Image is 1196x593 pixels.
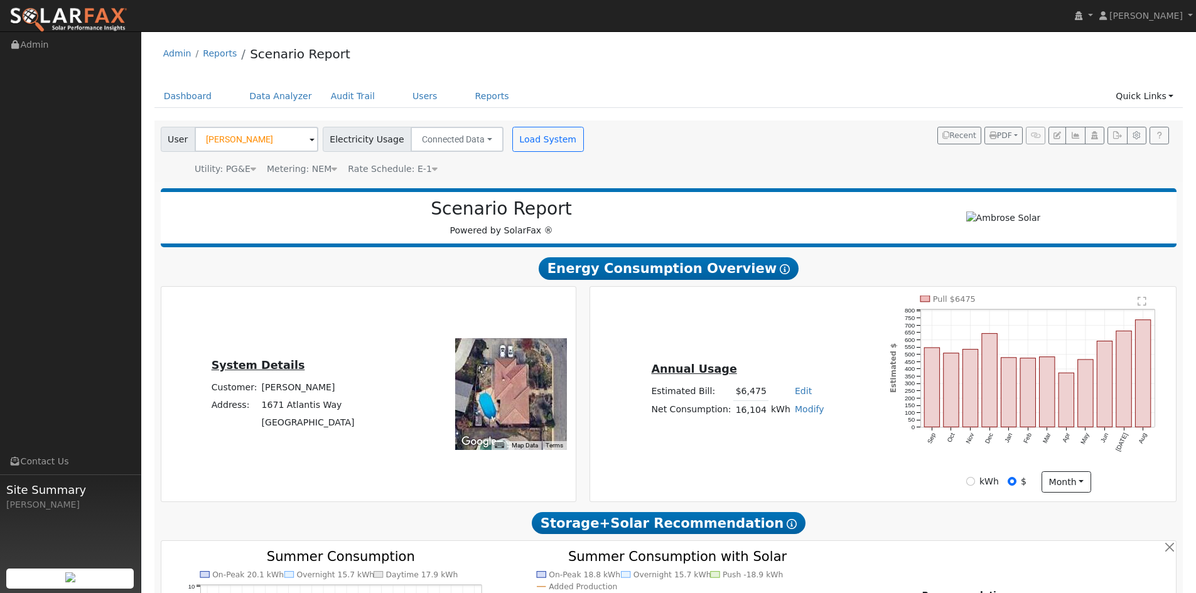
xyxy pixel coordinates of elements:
[1065,127,1085,144] button: Multi-Series Graph
[889,343,898,393] text: Estimated $
[966,211,1041,225] img: Ambrose Solar
[532,512,805,535] span: Storage+Solar Recommendation
[1080,432,1091,446] text: May
[65,572,75,582] img: retrieve
[933,294,976,304] text: Pull $6475
[458,434,500,450] img: Google
[1008,477,1016,486] input: $
[924,348,939,427] rect: onclick=""
[733,400,768,419] td: 16,104
[1042,471,1091,493] button: month
[1021,475,1026,488] label: $
[649,383,733,401] td: Estimated Bill:
[250,46,350,61] a: Scenario Report
[495,441,504,450] button: Keyboard shortcuts
[905,307,915,314] text: 800
[1061,432,1072,444] text: Apr
[795,404,824,414] a: Modify
[1150,127,1169,144] a: Help Link
[173,198,829,220] h2: Scenario Report
[1048,127,1066,144] button: Edit User
[539,257,799,280] span: Energy Consumption Overview
[259,414,357,432] td: [GEOGRAPHIC_DATA]
[1042,432,1052,445] text: Mar
[267,163,337,176] div: Metering: NEM
[1099,432,1110,444] text: Jun
[633,570,711,579] text: Overnight 15.7 kWh
[195,163,256,176] div: Utility: PG&E
[908,417,915,424] text: 50
[195,127,318,152] input: Select a User
[403,85,447,108] a: Users
[203,48,237,58] a: Reports
[212,359,305,371] u: System Details
[937,127,981,144] button: Recent
[1059,373,1074,427] rect: onclick=""
[1136,320,1151,427] rect: onclick=""
[6,481,134,498] span: Site Summary
[167,198,836,237] div: Powered by SolarFax ®
[9,7,127,33] img: SolarFax
[795,386,812,396] a: Edit
[348,164,438,174] span: Alias: HE1
[549,570,620,579] text: On-Peak 18.8 kWh
[1020,358,1035,427] rect: onclick=""
[905,402,915,409] text: 150
[733,383,768,401] td: $6,475
[723,570,783,579] text: Push -18.9 kWh
[512,127,584,152] button: Load System
[1085,127,1104,144] button: Login As
[240,85,321,108] a: Data Analyzer
[984,432,994,445] text: Dec
[651,363,736,375] u: Annual Usage
[912,424,915,430] text: 0
[386,570,458,579] text: Daytime 17.9 kWh
[963,350,978,427] rect: onclick=""
[944,353,959,427] rect: onclick=""
[321,85,384,108] a: Audit Trail
[946,432,957,444] text: Oct
[1107,127,1127,144] button: Export Interval Data
[905,322,915,329] text: 700
[905,387,915,394] text: 250
[989,131,1012,140] span: PDF
[512,441,538,450] button: Map Data
[905,336,915,343] text: 600
[212,570,284,579] text: On-Peak 20.1 kWh
[1115,432,1129,452] text: [DATE]
[966,477,975,486] input: kWh
[458,434,500,450] a: Open this area in Google Maps (opens a new window)
[905,409,915,416] text: 100
[267,548,415,564] text: Summer Consumption
[964,432,975,445] text: Nov
[984,127,1023,144] button: PDF
[780,264,790,274] i: Show Help
[1001,358,1016,427] rect: onclick=""
[259,378,357,396] td: [PERSON_NAME]
[568,548,787,564] text: Summer Consumption with Solar
[979,475,999,488] label: kWh
[1138,296,1147,306] text: 
[926,432,937,445] text: Sep
[905,380,915,387] text: 300
[411,127,504,152] button: Connected Data
[1003,432,1014,444] text: Jan
[905,351,915,358] text: 500
[768,400,792,419] td: kWh
[905,358,915,365] text: 450
[1138,432,1148,444] text: Aug
[188,582,195,589] text: 10
[546,442,563,449] a: Terms (opens in new tab)
[1022,432,1033,444] text: Feb
[1106,85,1183,108] a: Quick Links
[905,395,915,402] text: 200
[649,400,733,419] td: Net Consumption:
[1040,357,1055,427] rect: onclick=""
[259,396,357,414] td: 1671 Atlantis Way
[6,498,134,511] div: [PERSON_NAME]
[982,333,997,427] rect: onclick=""
[296,570,374,579] text: Overnight 15.7 kWh
[1097,341,1112,427] rect: onclick=""
[161,127,195,152] span: User
[163,48,191,58] a: Admin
